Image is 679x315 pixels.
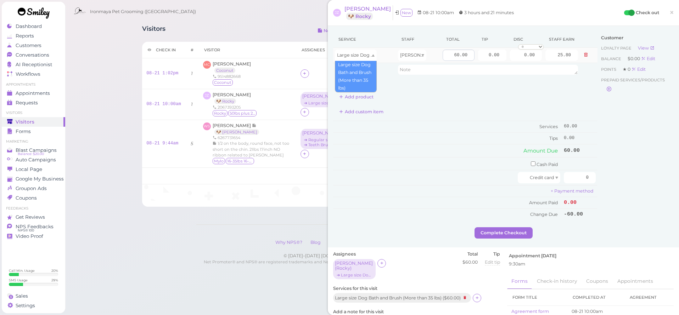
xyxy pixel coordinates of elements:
[2,222,65,231] a: NPS Feedbacks NPS® 100
[2,110,65,115] li: Visitors
[296,42,354,58] th: Assignees
[146,173,597,178] h5: 🎉 Total 3 visits [DATE].
[2,212,65,222] a: Get Reviews
[18,151,44,157] span: Balance: $20.00
[196,253,548,259] div: © [DATE]–[DATE] [DOMAIN_NAME], Smiley is a product of Smiley Science Lab Inc.
[335,61,376,92] li: Large size Dog Bath and Brush (More than 35 lbs)
[312,25,343,36] button: Notes
[2,82,65,87] li: Appointments
[582,274,612,289] a: Coupons
[562,121,597,133] td: 60.00
[51,268,58,273] div: 20 %
[16,185,47,191] span: Groupon Ads
[213,79,233,86] span: Coconut
[562,209,597,220] td: -60.00
[415,9,456,16] li: 08-21 10:00am
[51,278,58,282] div: 29 %
[16,90,50,96] span: Appointments
[16,176,64,182] span: Google My Business
[333,251,356,257] label: Assignees
[18,228,34,233] span: NPS® 100
[562,144,597,157] td: 60.00
[613,274,657,289] a: Appointments
[16,233,43,239] span: Video Proof
[16,195,37,201] span: Coupons
[9,278,28,282] div: SMS Usage
[623,67,632,72] span: ★ 0
[601,46,633,51] span: Loyalty page
[333,121,562,133] td: Services
[457,9,516,16] li: 3 hours and 21 minutes
[213,110,228,116] span: Rocky
[2,155,65,165] a: Auto Campaigns
[509,253,556,259] label: Appointment [DATE]
[530,175,554,180] span: Credit card
[213,61,251,73] a: [PERSON_NAME] Coconut
[441,31,476,48] th: Total
[302,101,341,105] div: ➔ Large size Dog Bath and Brush (More than 35 lbs)
[2,98,65,108] a: Requests
[400,9,413,17] span: New
[146,71,178,76] a: 08-21 1:02pm
[508,31,544,48] th: Discount
[562,133,597,144] td: 0.00
[641,56,655,61] a: Edit
[272,240,306,245] a: Why NPS®?
[199,42,296,58] th: Visitor
[638,45,655,51] a: View
[16,166,42,172] span: Local Page
[601,35,670,41] div: Customer
[2,88,65,98] a: Appointments
[213,123,252,128] span: [PERSON_NAME]
[2,165,65,174] a: Local Page
[2,231,65,241] a: Video Proof
[628,56,641,61] span: $0.00
[301,92,345,108] div: [PERSON_NAME] (Rocky) ➔ Large size Dog Bath and Brush (More than 35 lbs)
[507,289,567,306] th: Form title
[507,274,532,289] a: Forms
[9,268,35,273] div: Call Min. Usage
[564,200,577,206] span: 0.00
[2,50,65,60] a: Conversations
[551,188,593,194] a: + Payment method
[16,100,38,106] span: Requests
[601,76,665,84] span: Prepaid services/products
[2,184,65,193] a: Groupon Ads
[16,214,45,220] span: Get Reviews
[213,74,251,79] div: 9514882668
[203,122,211,130] span: WS
[475,227,533,239] button: Complete Checkout
[142,42,185,58] th: Check in
[2,31,65,41] a: Reports
[213,123,263,134] a: [PERSON_NAME] 🐶 [PERSON_NAME]
[632,67,646,72] div: Edit
[214,98,236,104] a: 🐶 Rocky
[523,147,558,154] span: Amount Due
[142,25,165,38] h1: Visitors
[333,309,500,315] label: Add a note for this visit
[533,274,581,289] a: Check-in history
[214,129,259,135] a: 🐶 [PERSON_NAME]
[669,7,674,17] span: ×
[333,76,377,88] button: Add service
[213,92,251,104] a: [PERSON_NAME] 🐶 Rocky
[396,31,441,48] th: Staff
[333,9,341,17] span: JZ
[529,200,558,205] span: Amount Paid
[191,47,193,53] div: #
[228,110,257,116] span: 50lbs plus 26H or more
[16,157,56,163] span: Auto Campaigns
[333,31,396,48] th: Service
[213,141,289,157] span: 1/2 on the body, round face, not too short on the chin. 21lbs 17inch NO ribbon related to [PERSON...
[333,106,389,118] button: Add custom item
[624,289,674,306] th: Agreement
[485,251,500,257] label: Tip
[16,52,49,58] span: Conversations
[16,303,35,309] span: Settings
[567,289,624,306] th: Completed at
[601,56,622,61] span: Balance
[146,102,181,107] a: 08-21 10:00am
[2,291,65,301] a: Sales
[213,158,225,164] span: Mylo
